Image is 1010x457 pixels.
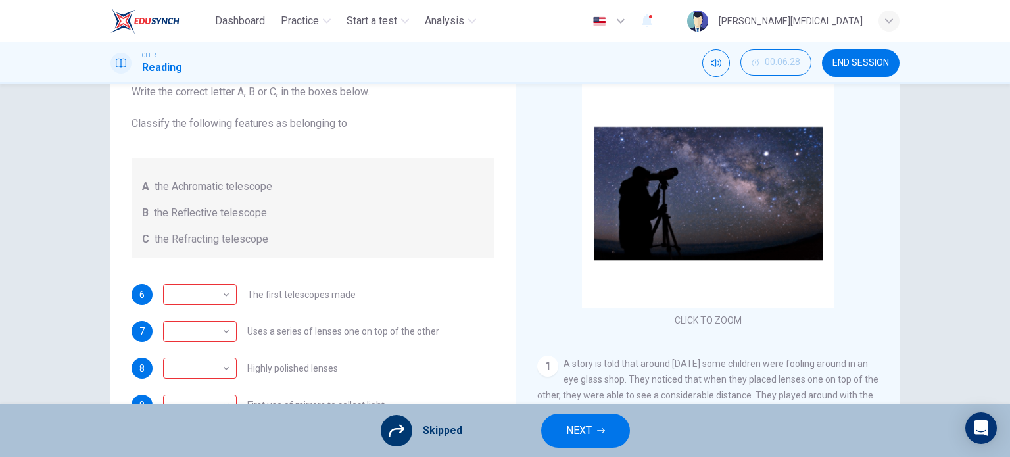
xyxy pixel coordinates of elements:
[139,290,145,299] span: 6
[247,400,385,410] span: First use of mirrors to collect light
[702,49,730,77] div: Mute
[537,356,558,377] div: 1
[276,9,336,33] button: Practice
[687,11,708,32] img: Profile picture
[215,13,265,29] span: Dashboard
[765,57,800,68] span: 00:06:28
[423,423,462,439] span: Skipped
[740,49,811,77] div: Hide
[425,13,464,29] span: Analysis
[142,60,182,76] h1: Reading
[347,13,397,29] span: Start a test
[281,13,319,29] span: Practice
[210,9,270,33] button: Dashboard
[566,421,592,440] span: NEXT
[247,290,356,299] span: The first telescopes made
[591,16,608,26] img: en
[110,8,210,34] a: EduSynch logo
[247,364,338,373] span: Highly polished lenses
[341,9,414,33] button: Start a test
[420,9,481,33] button: Analysis
[155,231,268,247] span: the Refracting telescope
[832,58,889,68] span: END SESSION
[142,51,156,60] span: CEFR
[822,49,900,77] button: END SESSION
[154,205,267,221] span: the Reflective telescope
[142,179,149,195] span: A
[142,205,149,221] span: B
[139,364,145,373] span: 8
[247,327,439,336] span: Uses a series of lenses one on top of the other
[139,327,145,336] span: 7
[110,8,180,34] img: EduSynch logo
[139,400,145,410] span: 9
[155,179,272,195] span: the Achromatic telescope
[719,13,863,29] div: [PERSON_NAME][MEDICAL_DATA]
[142,231,149,247] span: C
[541,414,630,448] button: NEXT
[740,49,811,76] button: 00:06:28
[132,84,494,132] span: Write the correct letter A, B or C, in the boxes below. Classify the following features as belong...
[965,412,997,444] div: Open Intercom Messenger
